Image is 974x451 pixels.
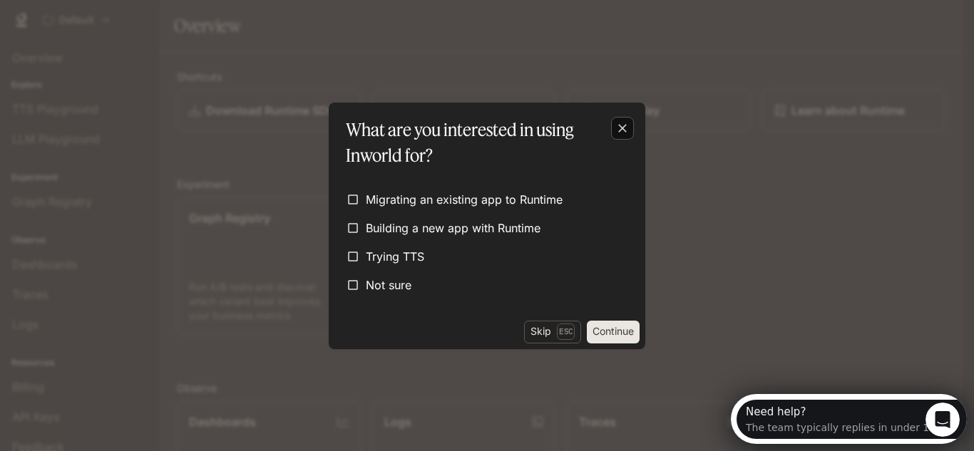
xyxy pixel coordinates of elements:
span: Building a new app with Runtime [366,219,540,237]
span: Trying TTS [366,248,424,265]
iframe: Intercom live chat [926,403,960,437]
p: Esc [557,323,575,339]
button: SkipEsc [524,321,581,343]
div: The team typically replies in under 1h [15,24,205,38]
span: Migrating an existing app to Runtime [366,191,563,208]
span: Not sure [366,276,411,294]
iframe: Intercom live chat discovery launcher [731,394,967,444]
p: What are you interested in using Inworld for? [346,117,622,168]
div: Open Intercom Messenger [6,6,247,45]
button: Continue [587,321,640,343]
div: Need help? [15,12,205,24]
